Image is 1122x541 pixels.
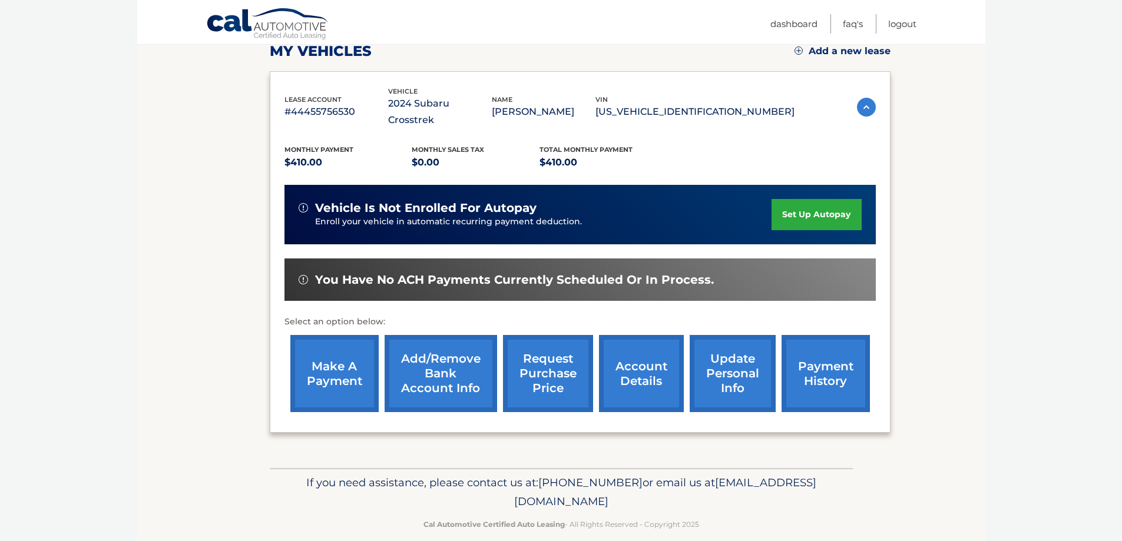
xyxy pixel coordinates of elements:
[277,473,845,511] p: If you need assistance, please contact us at: or email us at
[284,104,388,120] p: #44455756530
[385,335,497,412] a: Add/Remove bank account info
[388,95,492,128] p: 2024 Subaru Crosstrek
[538,476,643,489] span: [PHONE_NUMBER]
[772,199,861,230] a: set up autopay
[284,154,412,171] p: $410.00
[412,154,540,171] p: $0.00
[299,275,308,284] img: alert-white.svg
[795,45,891,57] a: Add a new lease
[492,104,595,120] p: [PERSON_NAME]
[857,98,876,117] img: accordion-active.svg
[492,95,512,104] span: name
[540,154,667,171] p: $410.00
[540,145,633,154] span: Total Monthly Payment
[514,476,816,508] span: [EMAIL_ADDRESS][DOMAIN_NAME]
[599,335,684,412] a: account details
[795,47,803,55] img: add.svg
[595,95,608,104] span: vin
[284,95,342,104] span: lease account
[284,145,353,154] span: Monthly Payment
[299,203,308,213] img: alert-white.svg
[315,273,714,287] span: You have no ACH payments currently scheduled or in process.
[315,201,537,215] span: vehicle is not enrolled for autopay
[770,14,817,34] a: Dashboard
[843,14,863,34] a: FAQ's
[503,335,593,412] a: request purchase price
[206,8,330,42] a: Cal Automotive
[277,518,845,530] p: - All Rights Reserved - Copyright 2025
[595,104,795,120] p: [US_VEHICLE_IDENTIFICATION_NUMBER]
[315,215,772,228] p: Enroll your vehicle in automatic recurring payment deduction.
[888,14,916,34] a: Logout
[290,335,379,412] a: make a payment
[423,520,565,529] strong: Cal Automotive Certified Auto Leasing
[412,145,484,154] span: Monthly sales Tax
[388,87,418,95] span: vehicle
[284,315,876,329] p: Select an option below:
[690,335,776,412] a: update personal info
[270,42,372,60] h2: my vehicles
[782,335,870,412] a: payment history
